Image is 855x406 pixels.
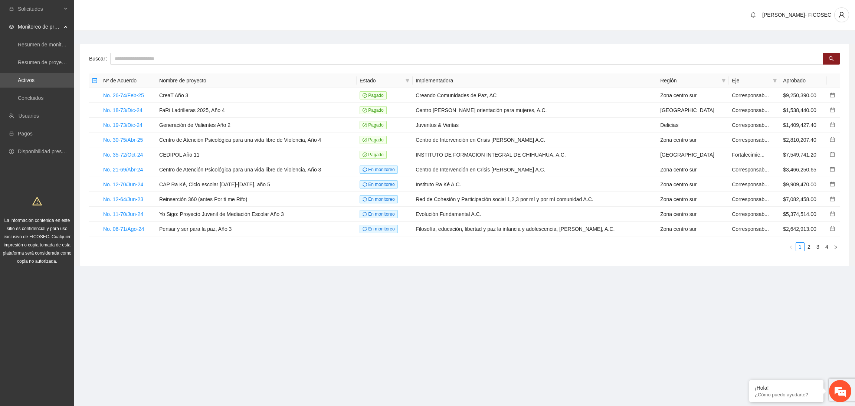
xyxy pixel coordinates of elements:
span: user [835,12,849,18]
td: Delicias [657,118,729,132]
a: No. 06-71/Ago-24 [103,226,144,232]
td: $9,909,470.00 [780,177,827,192]
span: Fortalecimie... [732,152,764,158]
td: $1,538,440.00 [780,103,827,118]
td: CEDIPOL Año 11 [156,147,357,162]
span: Eje [732,76,770,85]
td: CreaT Año 3 [156,88,357,103]
a: No. 12-64/Jun-23 [103,196,143,202]
button: right [831,242,840,251]
span: sync [363,197,367,202]
a: calendar [830,107,835,113]
span: calendar [830,167,835,172]
a: No. 11-70/Jun-24 [103,211,143,217]
li: Next Page [831,242,840,251]
td: Instituto Ra Ké A.C. [413,177,657,192]
td: Zona centro sur [657,222,729,236]
a: Usuarios [19,113,39,119]
a: calendar [830,211,835,217]
a: calendar [830,181,835,187]
span: Pagado [360,91,387,99]
span: Corresponsab... [732,181,769,187]
span: filter [405,78,410,83]
a: calendar [830,137,835,143]
span: En monitoreo [360,166,398,174]
a: Resumen de proyectos aprobados [18,59,97,65]
span: check-circle [363,123,367,127]
li: Previous Page [787,242,796,251]
td: [GEOGRAPHIC_DATA] [657,103,729,118]
td: $9,250,390.00 [780,88,827,103]
th: Nº de Acuerdo [100,73,156,88]
button: search [823,53,840,65]
span: Solicitudes [18,1,62,16]
span: sync [363,167,367,172]
span: filter [773,78,777,83]
td: CAP Ra Ké, Ciclo escolar [DATE]-[DATE], año 5 [156,177,357,192]
a: No. 30-75/Abr-25 [103,137,143,143]
span: inbox [9,6,14,12]
td: Zona centro sur [657,207,729,222]
td: Filosofía, educación, libertad y paz la infancia y adolescencia, [PERSON_NAME], A.C. [413,222,657,236]
td: FaRi Ladrilleras 2025, Año 4 [156,103,357,118]
td: Centro de Atención Psicológica para una vida libre de Violencia, Año 3 [156,162,357,177]
th: Implementadora [413,73,657,88]
span: La información contenida en este sitio es confidencial y para uso exclusivo de FICOSEC. Cualquier... [3,218,72,264]
span: check-circle [363,153,367,157]
li: 1 [796,242,805,251]
a: No. 26-74/Feb-25 [103,92,144,98]
a: No. 12-70/Jun-24 [103,181,143,187]
a: calendar [830,122,835,128]
li: 4 [822,242,831,251]
td: Centro de Intervención en Crisis [PERSON_NAME] A.C. [413,162,657,177]
span: eye [9,24,14,29]
li: 2 [805,242,813,251]
span: calendar [830,107,835,112]
span: filter [771,75,779,86]
a: Disponibilidad presupuestal [18,148,81,154]
a: No. 19-73/Dic-24 [103,122,142,128]
span: check-circle [363,108,367,112]
td: Reinserción 360 (antes Por ti me Rifo) [156,192,357,207]
td: Yo Sigo: Proyecto Juvenil de Mediación Escolar Año 3 [156,207,357,222]
span: Corresponsab... [732,107,769,113]
td: Zona centro sur [657,177,729,192]
span: Pagado [360,121,387,129]
td: $3,466,250.65 [780,162,827,177]
button: user [834,7,849,22]
span: Pagado [360,106,387,114]
span: calendar [830,152,835,157]
span: calendar [830,122,835,127]
td: Juventus & Veritas [413,118,657,132]
span: Corresponsab... [732,196,769,202]
span: En monitoreo [360,225,398,233]
span: Corresponsab... [732,137,769,143]
td: Creando Comunidades de Paz, AC [413,88,657,103]
span: filter [721,78,726,83]
span: Pagado [360,151,387,159]
span: filter [404,75,411,86]
span: Corresponsab... [732,92,769,98]
td: Centro de Intervención en Crisis [PERSON_NAME] A.C. [413,132,657,147]
a: calendar [830,152,835,158]
td: Centro de Atención Psicológica para una vida libre de Violencia, Año 4 [156,132,357,147]
span: En monitoreo [360,180,398,189]
a: 2 [805,243,813,251]
a: No. 35-72/Oct-24 [103,152,143,158]
span: Estado [360,76,402,85]
span: Corresponsab... [732,122,769,128]
td: Centro [PERSON_NAME] orientación para mujeres, A.C. [413,103,657,118]
td: INSTITUTO DE FORMACION INTEGRAL DE CHIHUAHUA, A.C. [413,147,657,162]
td: Pensar y ser para la paz, Año 3 [156,222,357,236]
a: calendar [830,92,835,98]
span: right [833,245,838,249]
span: Corresponsab... [732,167,769,173]
a: No. 21-69/Abr-24 [103,167,143,173]
span: Corresponsab... [732,226,769,232]
button: bell [747,9,759,21]
td: Zona centro sur [657,132,729,147]
a: 3 [814,243,822,251]
span: Región [660,76,718,85]
a: No. 18-73/Dic-24 [103,107,142,113]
